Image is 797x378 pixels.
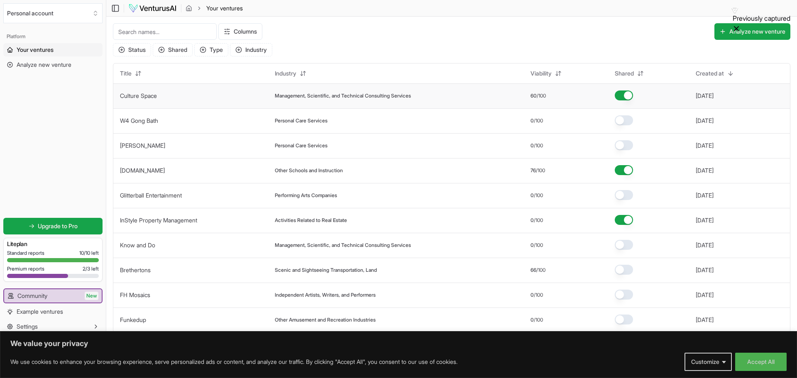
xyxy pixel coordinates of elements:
span: Your ventures [206,4,243,12]
button: [DATE] [696,291,714,299]
span: Other Amusement and Recreation Industries [275,317,376,323]
a: [PERSON_NAME] [120,142,165,149]
button: W4 Gong Bath [120,117,158,125]
span: Scenic and Sightseeing Transportation, Land [275,267,377,273]
a: FH Mosaics [120,291,150,298]
button: Glitterball Entertainment [120,191,182,200]
a: W4 Gong Bath [120,117,158,124]
button: [DATE] [696,241,714,249]
span: 0 [531,142,534,149]
span: Management, Scientific, and Technical Consulting Services [275,242,411,249]
span: /100 [536,267,545,273]
span: Personal Care Services [275,142,328,149]
h3: Lite plan [7,240,99,248]
span: Performing Arts Companies [275,192,337,199]
button: Know and Do [120,241,155,249]
span: /100 [534,217,543,224]
a: [DOMAIN_NAME] [120,167,165,174]
span: Other Schools and Instruction [275,167,343,174]
span: 60 [531,93,537,99]
button: Title [115,67,147,80]
button: Status [113,43,151,56]
span: Premium reports [7,266,44,272]
span: /100 [534,117,543,124]
a: Brethertons [120,266,151,273]
span: /100 [534,292,543,298]
div: Platform [3,30,103,43]
button: Culture Space [120,92,157,100]
a: CommunityNew [4,289,102,302]
input: Search names... [113,23,217,40]
button: Shared [610,67,649,80]
span: Personal Care Services [275,117,328,124]
nav: breadcrumb [186,4,243,12]
a: Analyze new venture [3,58,103,71]
span: 0 [531,192,534,199]
button: [DATE] [696,266,714,274]
button: Viability [526,67,567,80]
span: Title [120,69,132,78]
button: [DATE] [696,166,714,175]
a: Upgrade to Pro [3,218,103,234]
span: Upgrade to Pro [38,222,78,230]
button: [DATE] [696,92,714,100]
button: Analyze new venture [714,23,790,40]
span: New [85,292,98,300]
span: 0 [531,292,534,298]
button: Funkedup [120,316,146,324]
button: [DATE] [696,141,714,150]
button: [DOMAIN_NAME] [120,166,165,175]
span: 66 [531,267,536,273]
p: We use cookies to enhance your browsing experience, serve personalized ads or content, and analyz... [10,357,457,367]
button: Industry [230,43,272,56]
button: Select an organization [3,3,103,23]
span: Community [17,292,47,300]
span: Viability [531,69,552,78]
a: Your ventures [3,43,103,56]
span: /100 [534,192,543,199]
span: /100 [537,93,546,99]
button: Shared [153,43,193,56]
button: InStyle Property Management [120,216,197,224]
span: /100 [534,242,543,249]
a: Example ventures [3,305,103,318]
span: 0 [531,242,534,249]
a: Glitterball Entertainment [120,192,182,199]
button: Type [194,43,228,56]
button: Created at [691,67,739,80]
span: 0 [531,117,534,124]
span: Settings [17,322,38,331]
span: 0 [531,317,534,323]
img: logo [128,3,177,13]
button: [DATE] [696,117,714,125]
a: InStyle Property Management [120,217,197,224]
span: Your ventures [17,46,54,54]
button: Columns [218,23,262,40]
a: Know and Do [120,241,155,249]
button: FH Mosaics [120,291,150,299]
span: Shared [615,69,634,78]
span: 2 / 3 left [83,266,99,272]
a: Funkedup [120,316,146,323]
span: /100 [536,167,545,174]
span: 10 / 10 left [79,250,99,256]
span: Created at [696,69,724,78]
button: [DATE] [696,191,714,200]
span: 0 [531,217,534,224]
span: Activities Related to Real Estate [275,217,347,224]
button: [DATE] [696,216,714,224]
button: [PERSON_NAME] [120,141,165,150]
span: /100 [534,317,543,323]
span: Example ventures [17,307,63,316]
span: Analyze new venture [17,61,71,69]
span: 76 [531,167,536,174]
button: Customize [685,353,732,371]
span: Standard reports [7,250,44,256]
button: Settings [3,320,103,333]
a: Culture Space [120,92,157,99]
button: Brethertons [120,266,151,274]
span: Independent Artists, Writers, and Performers [275,292,376,298]
button: Industry [270,67,311,80]
span: Management, Scientific, and Technical Consulting Services [275,93,411,99]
